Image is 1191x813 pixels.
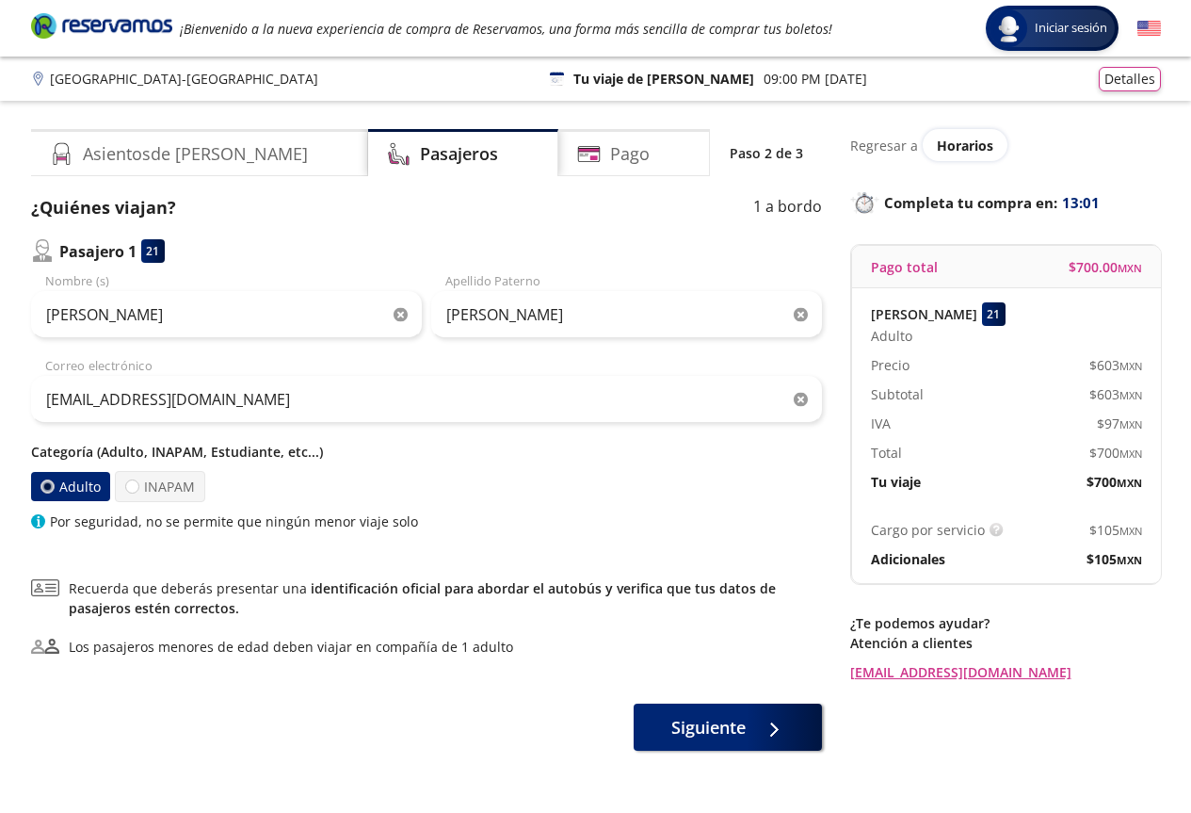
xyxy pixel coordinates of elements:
[29,471,112,501] label: Adulto
[1119,359,1142,373] small: MXN
[871,472,921,492] p: Tu viaje
[850,613,1161,633] p: ¿Te podemos ayudar?
[141,239,165,263] div: 21
[69,637,513,657] div: Los pasajeros menores de edad deben viajar en compañía de 1 adulto
[1089,355,1142,375] span: $ 603
[573,69,754,89] p: Tu viaje de [PERSON_NAME]
[50,69,318,89] p: [GEOGRAPHIC_DATA] - [GEOGRAPHIC_DATA]
[1137,17,1161,41] button: English
[1119,388,1142,402] small: MXN
[982,302,1006,326] div: 21
[115,471,205,502] label: INAPAM
[31,291,422,338] input: Nombre (s)
[871,549,945,569] p: Adicionales
[937,137,993,154] span: Horarios
[850,662,1161,682] a: [EMAIL_ADDRESS][DOMAIN_NAME]
[850,136,918,155] p: Regresar a
[1089,520,1142,540] span: $ 105
[31,376,822,423] input: Correo electrónico
[1118,261,1142,275] small: MXN
[871,355,909,375] p: Precio
[31,11,172,40] i: Brand Logo
[180,20,832,38] em: ¡Bienvenido a la nueva experiencia de compra de Reservamos, una forma más sencilla de comprar tus...
[31,195,176,220] p: ¿Quiénes viajan?
[871,304,977,324] p: [PERSON_NAME]
[31,442,822,462] p: Categoría (Adulto, INAPAM, Estudiante, etc...)
[1086,472,1142,492] span: $ 700
[50,512,418,531] p: Por seguridad, no se permite que ningún menor viaje solo
[1117,553,1142,567] small: MXN
[431,291,822,338] input: Apellido Paterno
[59,240,137,263] p: Pasajero 1
[764,69,867,89] p: 09:00 PM [DATE]
[1062,192,1100,214] span: 13:01
[1086,549,1142,569] span: $ 105
[871,520,985,540] p: Cargo por servicio
[871,257,938,277] p: Pago total
[1027,19,1115,38] span: Iniciar sesión
[634,704,822,751] button: Siguiente
[83,141,308,167] h4: Asientos de [PERSON_NAME]
[730,143,803,163] p: Paso 2 de 3
[850,633,1161,653] p: Atención a clientes
[420,141,498,167] h4: Pasajeros
[871,443,902,463] p: Total
[69,578,822,618] span: Recuerda que deberás presentar una
[871,384,924,404] p: Subtotal
[1117,476,1142,490] small: MXN
[31,11,172,45] a: Brand Logo
[850,129,1161,161] div: Regresar a ver horarios
[1119,524,1142,538] small: MXN
[850,189,1161,216] p: Completa tu compra en :
[753,195,822,220] p: 1 a bordo
[1119,447,1142,461] small: MXN
[871,414,891,433] p: IVA
[1119,417,1142,431] small: MXN
[610,141,650,167] h4: Pago
[1089,443,1142,463] span: $ 700
[1099,67,1161,91] button: Detalles
[1089,384,1142,404] span: $ 603
[871,326,912,346] span: Adulto
[1097,414,1142,433] span: $ 97
[1069,257,1142,277] span: $ 700.00
[671,715,746,740] span: Siguiente
[69,579,776,617] a: identificación oficial para abordar el autobús y verifica que tus datos de pasajeros estén correc...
